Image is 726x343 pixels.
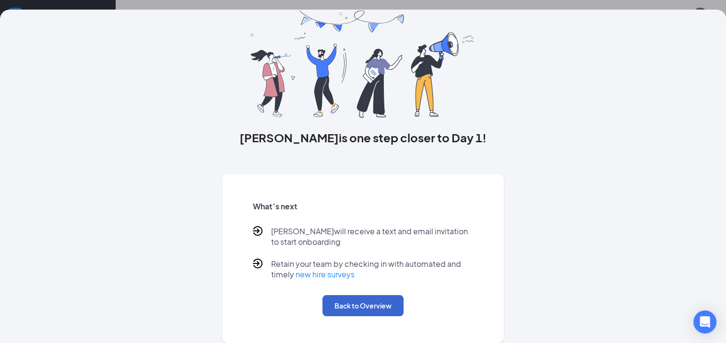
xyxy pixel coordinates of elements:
[250,11,476,118] img: you are all set
[322,295,404,316] button: Back to Overview
[253,201,473,212] h5: What’s next
[271,259,473,280] p: Retain your team by checking in with automated and timely
[271,226,473,247] p: [PERSON_NAME] will receive a text and email invitation to start onboarding
[296,269,355,279] a: new hire surveys
[693,310,716,333] div: Open Intercom Messenger
[222,129,504,146] h3: [PERSON_NAME] is one step closer to Day 1!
